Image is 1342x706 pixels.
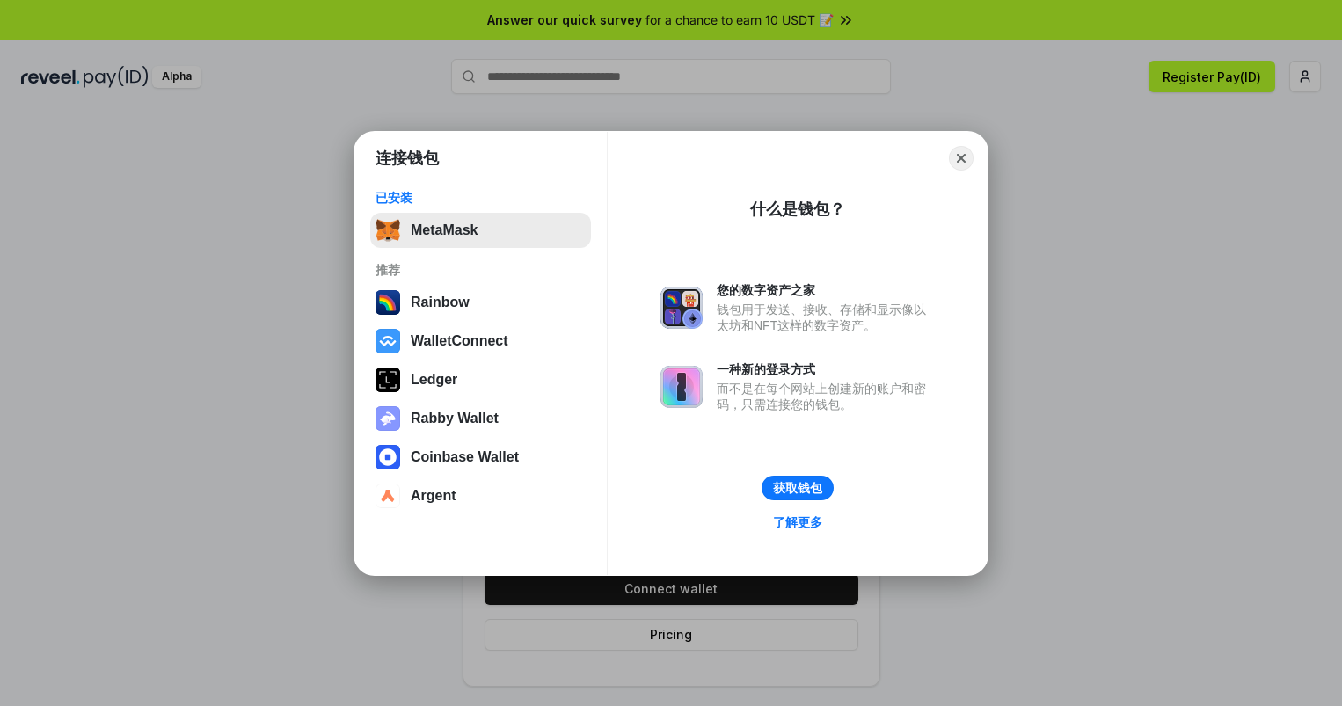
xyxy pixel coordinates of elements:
img: svg+xml,%3Csvg%20fill%3D%22none%22%20height%3D%2233%22%20viewBox%3D%220%200%2035%2033%22%20width%... [376,218,400,243]
div: 您的数字资产之家 [717,282,935,298]
div: 钱包用于发送、接收、存储和显示像以太坊和NFT这样的数字资产。 [717,302,935,333]
div: 一种新的登录方式 [717,361,935,377]
a: 了解更多 [762,511,833,534]
button: 获取钱包 [762,476,834,500]
button: Ledger [370,362,591,397]
div: MetaMask [411,222,478,238]
div: Coinbase Wallet [411,449,519,465]
img: svg+xml,%3Csvg%20xmlns%3D%22http%3A%2F%2Fwww.w3.org%2F2000%2Fsvg%22%20fill%3D%22none%22%20viewBox... [660,287,703,329]
div: 什么是钱包？ [750,199,845,220]
img: svg+xml,%3Csvg%20width%3D%2228%22%20height%3D%2228%22%20viewBox%3D%220%200%2028%2028%22%20fill%3D... [376,329,400,353]
img: svg+xml,%3Csvg%20xmlns%3D%22http%3A%2F%2Fwww.w3.org%2F2000%2Fsvg%22%20fill%3D%22none%22%20viewBox... [660,366,703,408]
div: Ledger [411,372,457,388]
button: Close [949,146,974,171]
div: Rabby Wallet [411,411,499,426]
div: 获取钱包 [773,480,822,496]
button: Coinbase Wallet [370,440,591,475]
div: 推荐 [376,262,586,278]
button: Rainbow [370,285,591,320]
h1: 连接钱包 [376,148,439,169]
div: 了解更多 [773,514,822,530]
button: MetaMask [370,213,591,248]
img: svg+xml,%3Csvg%20width%3D%22120%22%20height%3D%22120%22%20viewBox%3D%220%200%20120%20120%22%20fil... [376,290,400,315]
img: svg+xml,%3Csvg%20width%3D%2228%22%20height%3D%2228%22%20viewBox%3D%220%200%2028%2028%22%20fill%3D... [376,484,400,508]
div: Rainbow [411,295,470,310]
button: Rabby Wallet [370,401,591,436]
button: WalletConnect [370,324,591,359]
div: 而不是在每个网站上创建新的账户和密码，只需连接您的钱包。 [717,381,935,412]
div: WalletConnect [411,333,508,349]
img: svg+xml,%3Csvg%20width%3D%2228%22%20height%3D%2228%22%20viewBox%3D%220%200%2028%2028%22%20fill%3D... [376,445,400,469]
div: 已安装 [376,190,586,206]
button: Argent [370,478,591,513]
img: svg+xml,%3Csvg%20xmlns%3D%22http%3A%2F%2Fwww.w3.org%2F2000%2Fsvg%22%20width%3D%2228%22%20height%3... [376,368,400,392]
img: svg+xml,%3Csvg%20xmlns%3D%22http%3A%2F%2Fwww.w3.org%2F2000%2Fsvg%22%20fill%3D%22none%22%20viewBox... [376,406,400,431]
div: Argent [411,488,456,504]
